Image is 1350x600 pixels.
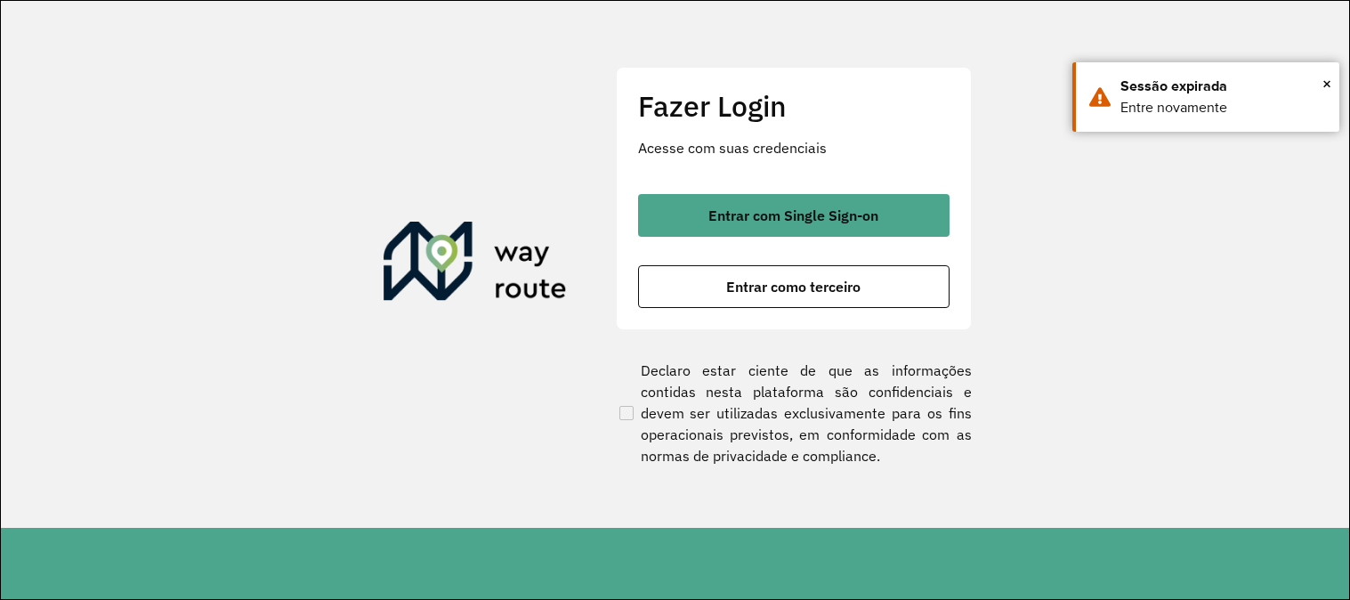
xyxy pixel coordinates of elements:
span: Entrar como terceiro [726,280,861,294]
label: Declaro estar ciente de que as informações contidas nesta plataforma são confidenciais e devem se... [616,360,972,466]
button: button [638,265,950,308]
div: Entre novamente [1120,97,1326,118]
h2: Fazer Login [638,89,950,123]
span: Entrar com Single Sign-on [708,208,878,223]
img: Roteirizador AmbevTech [384,222,567,307]
span: × [1322,70,1331,97]
div: Sessão expirada [1120,76,1326,97]
button: Close [1322,70,1331,97]
p: Acesse com suas credenciais [638,137,950,158]
button: button [638,194,950,237]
